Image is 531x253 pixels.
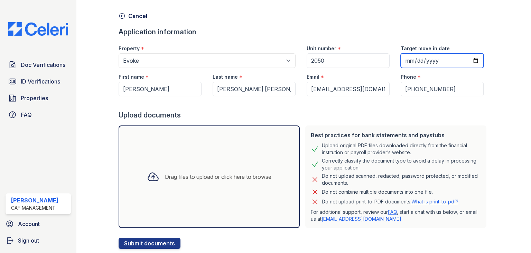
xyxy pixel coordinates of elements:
[6,91,71,105] a: Properties
[3,234,74,247] a: Sign out
[3,217,74,231] a: Account
[18,236,39,245] span: Sign out
[322,142,481,156] div: Upload original PDF files downloaded directly from the financial institution or payroll provider’...
[6,75,71,88] a: ID Verifications
[11,196,58,204] div: [PERSON_NAME]
[119,12,147,20] a: Cancel
[119,73,144,80] label: First name
[21,111,32,119] span: FAQ
[6,58,71,72] a: Doc Verifications
[411,199,458,204] a: What is print-to-pdf?
[6,108,71,122] a: FAQ
[119,27,489,37] div: Application information
[119,110,489,120] div: Upload documents
[307,73,319,80] label: Email
[21,94,48,102] span: Properties
[322,216,401,222] a: [EMAIL_ADDRESS][DOMAIN_NAME]
[322,157,481,171] div: Correctly classify the document type to avoid a delay in processing your application.
[322,198,458,205] p: Do not upload print-to-PDF documents.
[18,220,40,228] span: Account
[311,131,481,139] div: Best practices for bank statements and paystubs
[11,204,58,211] div: CAF Management
[311,209,481,223] p: For additional support, review our , start a chat with us below, or email us at
[21,61,65,69] span: Doc Verifications
[213,73,238,80] label: Last name
[119,238,180,249] button: Submit documents
[401,45,450,52] label: Target move in date
[119,45,140,52] label: Property
[21,77,60,86] span: ID Verifications
[165,173,271,181] div: Drag files to upload or click here to browse
[322,188,433,196] div: Do not combine multiple documents into one file.
[3,22,74,36] img: CE_Logo_Blue-a8612792a0a2168367f1c8372b55b34899dd931a85d93a1a3d3e32e68fde9ad4.png
[307,45,336,52] label: Unit number
[401,73,416,80] label: Phone
[322,173,481,186] div: Do not upload scanned, redacted, password protected, or modified documents.
[388,209,397,215] a: FAQ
